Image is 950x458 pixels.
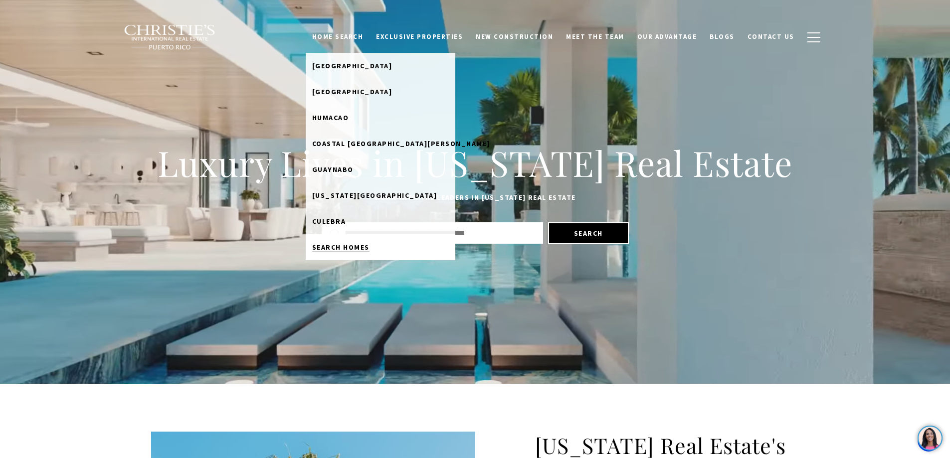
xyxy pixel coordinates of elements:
a: Coastal [GEOGRAPHIC_DATA][PERSON_NAME] [306,131,455,156]
button: Search [548,222,629,244]
img: be3d4b55-7850-4bcb-9297-a2f9cd376e78.png [6,6,29,29]
span: New Construction [476,32,553,41]
span: [GEOGRAPHIC_DATA] [312,87,392,96]
span: Humacao [312,113,349,122]
a: Home Search [306,27,370,46]
a: Guaynabo [306,156,455,182]
span: Coastal [GEOGRAPHIC_DATA][PERSON_NAME] [312,139,490,148]
span: Our Advantage [637,32,697,41]
span: Blogs [710,32,735,41]
span: [US_STATE][GEOGRAPHIC_DATA] [312,191,437,200]
span: Exclusive Properties [376,32,463,41]
a: Humacao [306,105,455,131]
a: Culebra [306,208,455,234]
span: Contact Us [748,32,794,41]
p: Work with the leaders in [US_STATE] Real Estate [151,192,799,204]
span: Culebra [312,217,346,226]
span: [GEOGRAPHIC_DATA] [312,61,392,70]
a: Our Advantage [631,27,704,46]
img: Christie's International Real Estate black text logo [124,24,216,50]
a: [GEOGRAPHIC_DATA] [306,53,455,79]
a: Exclusive Properties [370,27,469,46]
span: Search Homes [312,243,370,252]
a: [US_STATE][GEOGRAPHIC_DATA] [306,182,455,208]
a: Meet the Team [560,27,631,46]
a: Blogs [703,27,741,46]
a: [GEOGRAPHIC_DATA] [306,79,455,105]
span: Guaynabo [312,165,354,174]
a: Search Homes [306,234,455,260]
h1: Luxury Lives in [US_STATE] Real Estate [151,141,799,185]
a: New Construction [469,27,560,46]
